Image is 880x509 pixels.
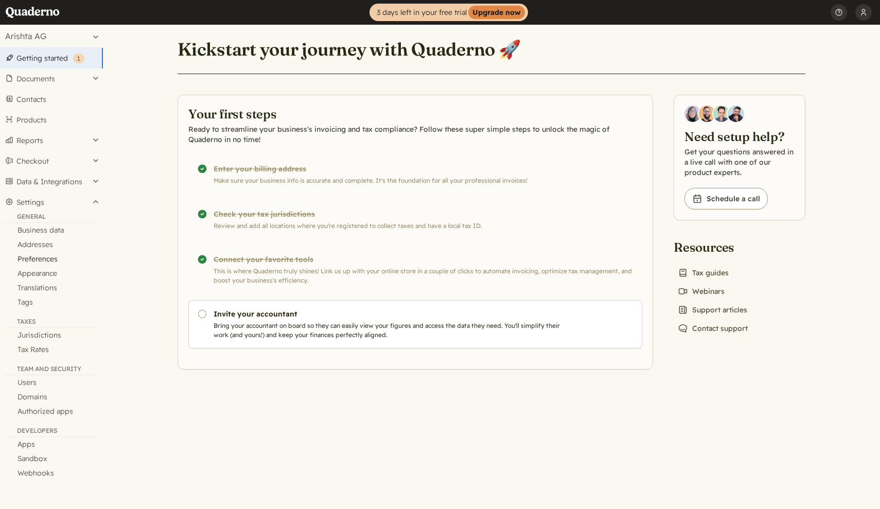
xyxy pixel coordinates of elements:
[713,106,730,122] img: Ivo Oltmans, Business Developer at Quaderno
[188,106,642,122] h2: Your first steps
[4,427,99,437] div: Developers
[674,239,752,255] h2: Resources
[214,309,565,319] h3: Invite your accountant
[4,365,99,375] div: Team and security
[684,147,795,178] p: Get your questions answered in a live call with one of our product experts.
[468,6,525,19] strong: Upgrade now
[684,106,701,122] img: Diana Carrasco, Account Executive at Quaderno
[674,321,752,336] a: Contact support
[188,300,642,348] a: Invite your accountant Bring your accountant on board so they can easily view your figures and ac...
[684,188,768,209] a: Schedule a call
[699,106,715,122] img: Jairo Fumero, Account Executive at Quaderno
[674,303,751,317] a: Support articles
[369,4,528,21] a: 3 days left in your free trialUpgrade now
[178,38,521,61] h1: Kickstart your journey with Quaderno 🚀
[674,266,733,280] a: Tax guides
[77,55,80,62] span: 1
[684,128,795,145] h2: Need setup help?
[728,106,744,122] img: Javier Rubio, DevRel at Quaderno
[188,124,642,145] p: Ready to streamline your business's invoicing and tax compliance? Follow these super simple steps...
[4,318,99,328] div: Taxes
[674,284,729,299] a: Webinars
[4,213,99,223] div: General
[214,321,565,340] p: Bring your accountant on board so they can easily view your figures and access the data they need...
